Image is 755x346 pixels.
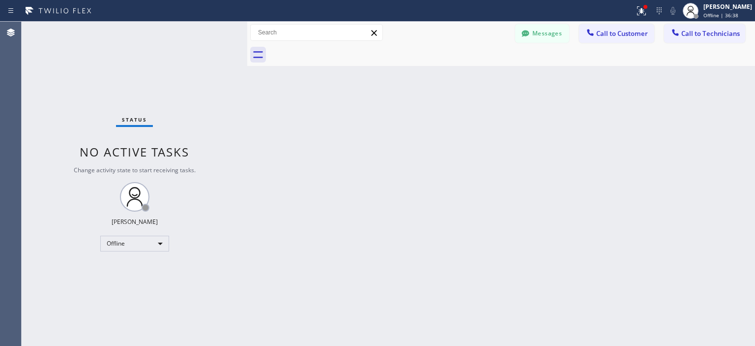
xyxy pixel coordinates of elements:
[515,24,569,43] button: Messages
[251,25,382,40] input: Search
[112,218,158,226] div: [PERSON_NAME]
[122,116,147,123] span: Status
[666,4,680,18] button: Mute
[579,24,654,43] button: Call to Customer
[74,166,196,174] span: Change activity state to start receiving tasks.
[681,29,740,38] span: Call to Technicians
[703,2,752,11] div: [PERSON_NAME]
[100,236,169,252] div: Offline
[703,12,738,19] span: Offline | 36:38
[664,24,745,43] button: Call to Technicians
[80,144,189,160] span: No active tasks
[596,29,648,38] span: Call to Customer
